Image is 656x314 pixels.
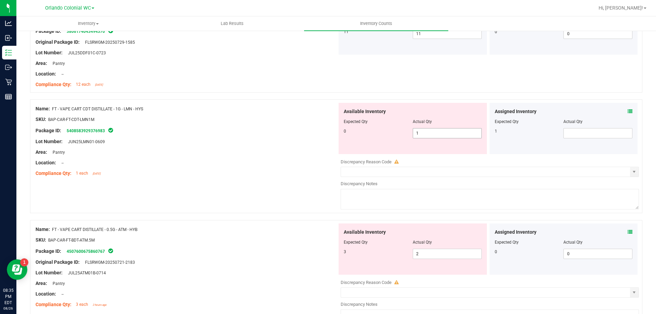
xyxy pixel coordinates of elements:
[36,139,63,144] span: Lot Number:
[160,16,304,31] a: Lab Results
[3,287,13,306] p: 08:35 PM EDT
[67,128,105,133] a: 5408583929376983
[413,128,481,138] input: 1
[36,39,80,45] span: Original Package ID:
[36,71,56,77] span: Location:
[564,249,632,259] input: 0
[82,40,135,45] span: FLSRWGM-20250729-1585
[45,5,91,11] span: Orlando Colonial WC
[36,128,61,133] span: Package ID:
[58,72,64,77] span: --
[108,127,114,134] span: In Sync
[495,128,564,134] div: 1
[36,82,71,87] span: Compliance Qty:
[48,238,95,243] span: BAP-CAR-FT-BDT-ATM.5M
[351,21,401,27] span: Inventory Counts
[3,306,13,311] p: 08/26
[344,240,368,245] span: Expected Qty
[48,117,94,122] span: BAP-CAR-FT-CDT-LMN1M
[5,79,12,85] inline-svg: Retail
[36,259,80,265] span: Original Package ID:
[211,21,253,27] span: Lab Results
[36,248,61,254] span: Package ID:
[495,249,564,255] div: 0
[36,160,56,165] span: Location:
[413,240,432,245] span: Actual Qty
[67,29,105,34] a: 3806174043494370
[95,83,103,86] span: [DATE]
[344,29,348,34] span: 11
[16,16,160,31] a: Inventory
[495,119,564,125] div: Expected Qty
[36,227,50,232] span: Name:
[20,258,28,267] iframe: Resource center unread badge
[49,150,65,155] span: Pantry
[413,249,481,259] input: 2
[52,107,143,111] span: FT - VAPE CART CDT DISTILLATE - 1G - LMN - HYS
[5,35,12,41] inline-svg: Inbound
[495,229,536,236] span: Assigned Inventory
[93,172,100,175] span: [DATE]
[344,119,368,124] span: Expected Qty
[108,247,114,254] span: In Sync
[36,170,71,176] span: Compliance Qty:
[17,21,160,27] span: Inventory
[630,288,639,297] span: select
[5,93,12,100] inline-svg: Reports
[36,270,63,275] span: Lot Number:
[341,159,392,164] span: Discrepancy Reason Code
[36,50,63,55] span: Lot Number:
[93,303,107,306] span: 2 hours ago
[341,280,392,285] span: Discrepancy Reason Code
[344,129,346,134] span: 0
[563,239,632,245] div: Actual Qty
[52,227,137,232] span: FT - VAPE CART DISTILLATE - 0.5G - ATM - HYB
[76,82,91,87] span: 12 each
[82,260,135,265] span: FLSRWGM-20250721-2183
[65,51,106,55] span: JUL25DDF01C-0723
[49,61,65,66] span: Pantry
[36,302,71,307] span: Compliance Qty:
[36,237,46,243] span: SKU:
[495,239,564,245] div: Expected Qty
[341,301,639,308] div: Discrepancy Notes
[58,161,64,165] span: --
[36,117,46,122] span: SKU:
[76,302,88,307] span: 3 each
[413,119,432,124] span: Actual Qty
[36,281,47,286] span: Area:
[413,29,481,39] input: 11
[630,167,639,177] span: select
[5,64,12,71] inline-svg: Outbound
[58,292,64,297] span: --
[5,49,12,56] inline-svg: Inventory
[36,106,50,111] span: Name:
[495,108,536,115] span: Assigned Inventory
[65,139,105,144] span: JUN25LMN01-0609
[76,171,88,176] span: 1 each
[344,229,386,236] span: Available Inventory
[344,249,346,254] span: 3
[49,281,65,286] span: Pantry
[341,180,639,187] div: Discrepancy Notes
[36,28,61,34] span: Package ID:
[67,249,105,254] a: 4507600675860767
[344,108,386,115] span: Available Inventory
[36,291,56,297] span: Location:
[36,149,47,155] span: Area:
[599,5,643,11] span: Hi, [PERSON_NAME]!
[304,16,448,31] a: Inventory Counts
[36,60,47,66] span: Area:
[495,29,564,35] div: 0
[7,259,27,280] iframe: Resource center
[564,29,632,39] input: 0
[5,20,12,27] inline-svg: Analytics
[563,119,632,125] div: Actual Qty
[65,271,106,275] span: JUL25ATM01B-0714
